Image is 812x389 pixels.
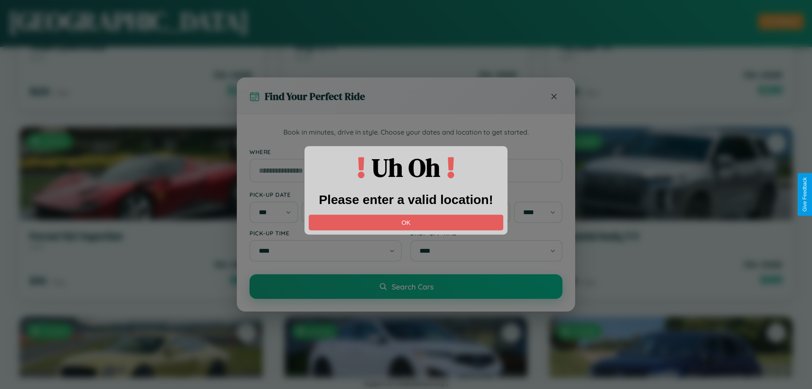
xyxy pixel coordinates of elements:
label: Drop-off Date [410,191,562,198]
label: Pick-up Time [250,229,402,237]
span: Search Cars [392,282,433,291]
label: Where [250,148,562,155]
label: Pick-up Date [250,191,402,198]
label: Drop-off Time [410,229,562,237]
p: Book in minutes, drive in style. Choose your dates and location to get started. [250,127,562,138]
h3: Find Your Perfect Ride [265,89,365,103]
